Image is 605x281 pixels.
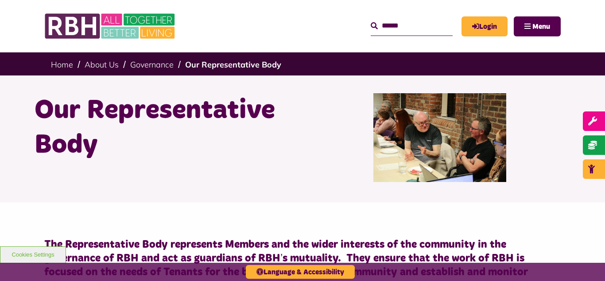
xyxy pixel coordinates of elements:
button: Language & Accessibility [246,265,355,279]
img: Rep Body [373,93,506,182]
a: Our Representative Body [185,59,281,70]
img: RBH [44,9,177,44]
span: Menu [532,23,550,30]
iframe: Netcall Web Assistant for live chat [565,241,605,281]
button: Navigation [514,16,561,36]
a: MyRBH [462,16,508,36]
a: Governance [130,59,174,70]
a: Home [51,59,73,70]
a: About Us [85,59,119,70]
h1: Our Representative Body [35,93,296,162]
